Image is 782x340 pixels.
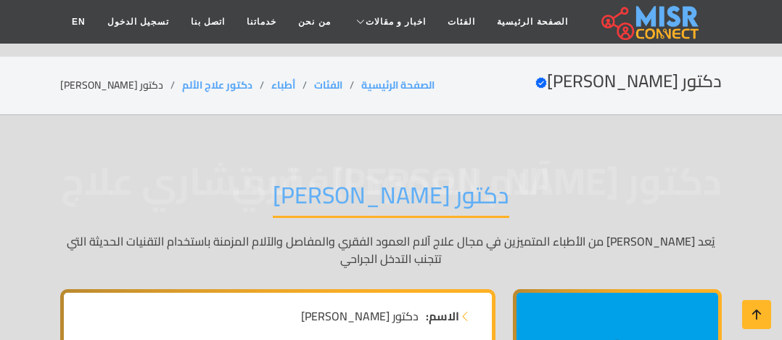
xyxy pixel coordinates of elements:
a: دكتور علاج الألم [182,76,252,94]
a: الفئات [314,76,342,94]
a: الفئات [437,8,486,36]
a: اخبار و مقالات [342,8,437,36]
strong: الاسم: [426,307,459,325]
a: أطباء [271,76,295,94]
span: دكتور [PERSON_NAME] [301,307,419,325]
a: الصفحة الرئيسية [361,76,435,94]
span: اخبار و مقالات [366,15,427,28]
a: الصفحة الرئيسية [486,8,578,36]
img: main.misr_connect [601,4,699,40]
svg: Verified account [535,77,547,89]
a: EN [61,8,96,36]
li: دكتور [PERSON_NAME] [60,78,182,93]
a: تسجيل الدخول [96,8,180,36]
h1: دكتور [PERSON_NAME] [273,181,509,218]
a: خدماتنا [236,8,287,36]
a: من نحن [287,8,341,36]
h2: دكتور [PERSON_NAME] [535,71,722,92]
a: اتصل بنا [180,8,236,36]
p: يُعد [PERSON_NAME] من الأطباء المتميزين في مجال علاج آلام العمود الفقري والمفاصل والآلام المزمنة ... [60,232,722,267]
